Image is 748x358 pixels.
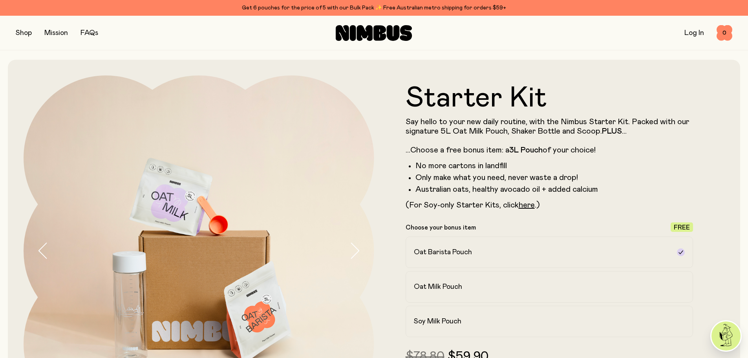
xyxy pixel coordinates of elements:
strong: Pouch [521,146,543,154]
strong: 3L [509,146,519,154]
p: Say hello to your new daily routine, with the Nimbus Starter Kit. Packed with our signature 5L Oa... [406,117,693,155]
span: Free [674,224,690,231]
h1: Starter Kit [406,84,693,112]
li: Only make what you need, never waste a drop! [415,173,693,182]
li: No more cartons in landfill [415,161,693,171]
div: Get 6 pouches for the price of 5 with our Bulk Pack ✨ Free Australian metro shipping for orders $59+ [16,3,732,13]
p: Choose your bonus item [406,224,476,231]
a: FAQs [80,29,98,37]
a: Mission [44,29,68,37]
img: agent [711,321,741,351]
h2: Oat Milk Pouch [414,282,462,292]
li: Australian oats, healthy avocado oil + added calcium [415,185,693,194]
p: (For Soy-only Starter Kits, click .) [406,200,693,210]
h2: Soy Milk Pouch [414,317,461,326]
a: here [519,201,535,209]
strong: PLUS [602,127,622,135]
a: Log In [684,29,704,37]
h2: Oat Barista Pouch [414,248,472,257]
button: 0 [717,25,732,41]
